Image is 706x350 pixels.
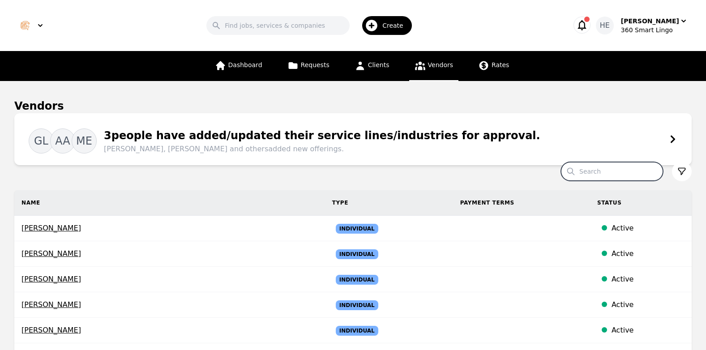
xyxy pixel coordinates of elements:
span: Dashboard [228,61,262,68]
button: HE[PERSON_NAME]360 Smart Lingo [596,17,688,34]
div: Active [612,274,685,285]
a: Dashboard [210,51,268,81]
span: [PERSON_NAME] [21,325,318,336]
span: Vendors [428,61,453,68]
span: Individual [336,300,378,310]
span: [PERSON_NAME] [21,299,318,310]
span: Individual [336,249,378,259]
span: AA [55,134,70,148]
a: Rates [473,51,514,81]
h1: Vendors [14,99,64,113]
span: Individual [336,224,378,234]
input: Search [561,162,663,181]
div: Active [612,223,685,234]
th: Type [325,190,453,216]
img: Logo [18,18,32,33]
span: [PERSON_NAME] [21,248,318,259]
th: Status [590,190,692,216]
div: [PERSON_NAME] [621,17,679,26]
span: [PERSON_NAME] [21,223,318,234]
div: Active [612,325,685,336]
span: Requests [301,61,329,68]
div: 3 people have added/updated their service lines/industries for approval. [97,128,540,154]
button: Create [350,13,417,38]
span: Create [382,21,410,30]
a: Vendors [409,51,458,81]
div: Active [612,248,685,259]
span: Rates [492,61,509,68]
span: GL [34,134,48,148]
span: ME [76,134,92,148]
span: Individual [336,275,378,285]
span: [PERSON_NAME], [PERSON_NAME] and others added new offerings. [104,144,540,154]
span: Individual [336,326,378,336]
span: HE [600,20,610,31]
a: Clients [349,51,395,81]
div: Active [612,299,685,310]
th: Name [14,190,325,216]
span: Clients [368,61,389,68]
input: Find jobs, services & companies [206,16,350,35]
th: Payment Terms [453,190,590,216]
div: 360 Smart Lingo [621,26,688,34]
a: Requests [282,51,335,81]
button: Filter [672,162,692,181]
span: [PERSON_NAME] [21,274,318,285]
